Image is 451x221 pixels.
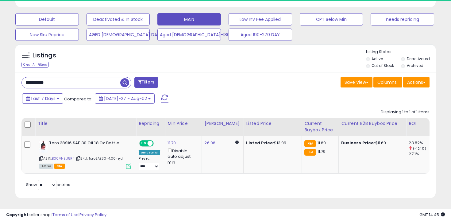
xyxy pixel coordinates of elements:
span: 11.79 [318,149,326,154]
small: FBA [304,149,316,156]
div: Disable auto adjust min [168,147,197,165]
label: Deactivated [407,56,430,61]
span: Show: entries [26,182,70,188]
a: Terms of Use [52,212,79,218]
button: Filters [134,77,158,88]
span: 11.69 [318,140,326,146]
button: Deactivated & In Stock [87,13,150,25]
a: B00VNZU5R4 [52,156,75,161]
b: Listed Price: [246,140,274,146]
a: 11.70 [168,140,176,146]
span: All listings currently available for purchase on Amazon [39,164,53,169]
button: Columns [373,77,402,87]
button: Last 7 Days [22,93,63,104]
b: Toro 38916 SAE 30 Oil 18 Oz Bottle [49,140,124,148]
div: 27.1% [409,151,434,157]
button: MAIN [157,13,221,25]
button: AGED [DEMOGRAPHIC_DATA] DAY [87,29,150,41]
div: Current B2B Buybox Price [341,120,403,127]
div: Clear All Filters [21,62,49,68]
button: needs repricing [371,13,434,25]
div: seller snap | | [6,212,106,218]
button: Save View [341,77,372,87]
a: Privacy Policy [79,212,106,218]
div: 23.82% [409,140,434,146]
strong: Copyright [6,212,29,218]
button: Low Inv Fee Applied [229,13,292,25]
span: Columns [377,79,397,85]
span: 2025-08-10 14:45 GMT [419,212,445,218]
div: Repricing [139,120,162,127]
div: Amazon AI [139,150,160,155]
label: Active [372,56,383,61]
div: Min Price [168,120,199,127]
div: ROI [409,120,431,127]
img: 31l1vHBqC9L._SL40_.jpg [39,140,48,153]
div: Listed Price [246,120,299,127]
span: Last 7 Days [31,95,56,102]
button: [DATE]-27 - Aug-02 [95,93,155,104]
span: ON [140,141,148,146]
p: Listing States: [366,49,436,55]
div: Current Buybox Price [304,120,336,133]
span: OFF [153,141,163,146]
div: ASIN: [39,140,131,168]
button: CPT Below Min [300,13,363,25]
a: 26.06 [204,140,215,146]
div: Preset: [139,157,160,170]
div: $11.69 [341,140,401,146]
div: [PERSON_NAME] [204,120,241,127]
button: Aged 190-270 DAY [229,29,292,41]
label: Archived [407,63,423,68]
span: FBA [54,164,65,169]
span: Compared to: [64,96,92,102]
button: Aged [DEMOGRAPHIC_DATA]-180 DAY [157,29,221,41]
b: Business Price: [341,140,375,146]
small: FBA [304,140,316,147]
span: | SKU: ToroSAE30-4.00-ejd [75,156,123,161]
div: Displaying 1 to 1 of 1 items [381,109,430,115]
span: [DATE]-27 - Aug-02 [104,95,147,102]
button: New Sku Reprice [15,29,79,41]
button: Default [15,13,79,25]
label: Out of Stock [372,63,394,68]
small: (-12.1%) [413,146,426,151]
div: Title [38,120,133,127]
h5: Listings [33,51,56,60]
div: $13.99 [246,140,297,146]
button: Actions [403,77,430,87]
